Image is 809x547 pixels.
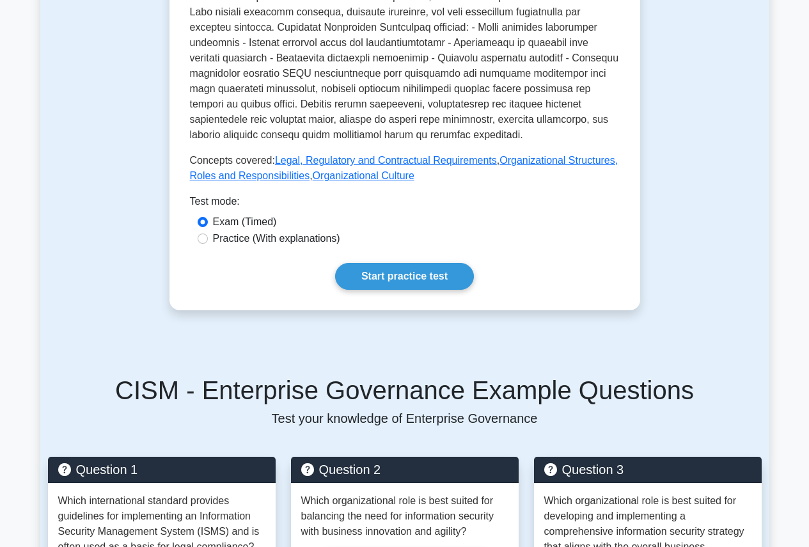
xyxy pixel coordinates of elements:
div: Test mode: [190,194,620,214]
p: Which organizational role is best suited for balancing the need for information security with bus... [301,493,508,539]
label: Exam (Timed) [213,214,277,230]
p: Concepts covered: , , [190,153,620,184]
a: Start practice test [335,263,474,290]
h5: Question 1 [58,462,265,477]
a: Organizational Culture [313,170,414,181]
a: Legal, Regulatory and Contractual Requirements [275,155,497,166]
h5: Question 3 [544,462,751,477]
h5: CISM - Enterprise Governance Example Questions [48,375,762,406]
h5: Question 2 [301,462,508,477]
p: Test your knowledge of Enterprise Governance [48,411,762,426]
label: Practice (With explanations) [213,231,340,246]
